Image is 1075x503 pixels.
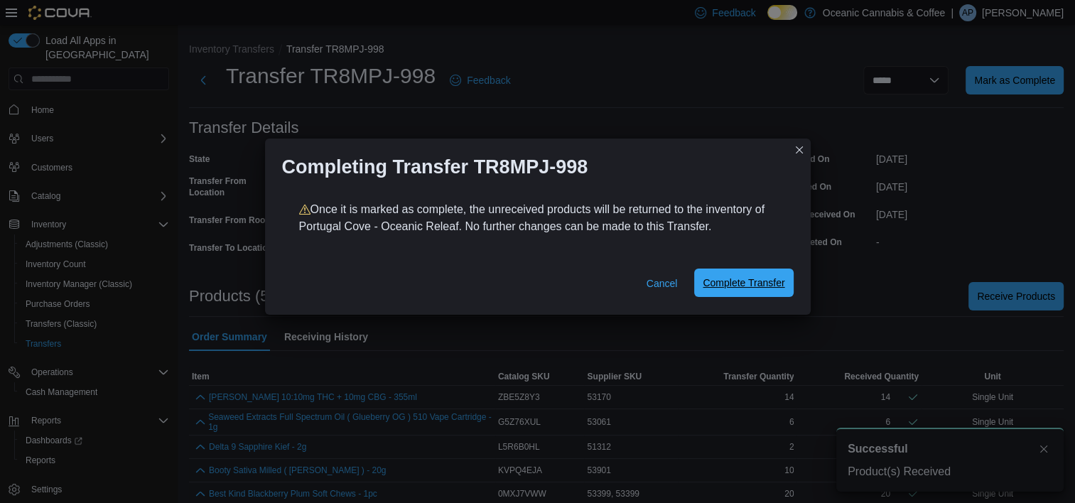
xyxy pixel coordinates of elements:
[703,276,784,290] span: Complete Transfer
[791,141,808,158] button: Closes this modal window
[641,269,684,298] button: Cancel
[694,269,793,297] button: Complete Transfer
[647,276,678,291] span: Cancel
[299,201,777,235] p: Once it is marked as complete, the unreceived products will be returned to the inventory of Portu...
[282,156,588,178] h1: Completing Transfer TR8MPJ-998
